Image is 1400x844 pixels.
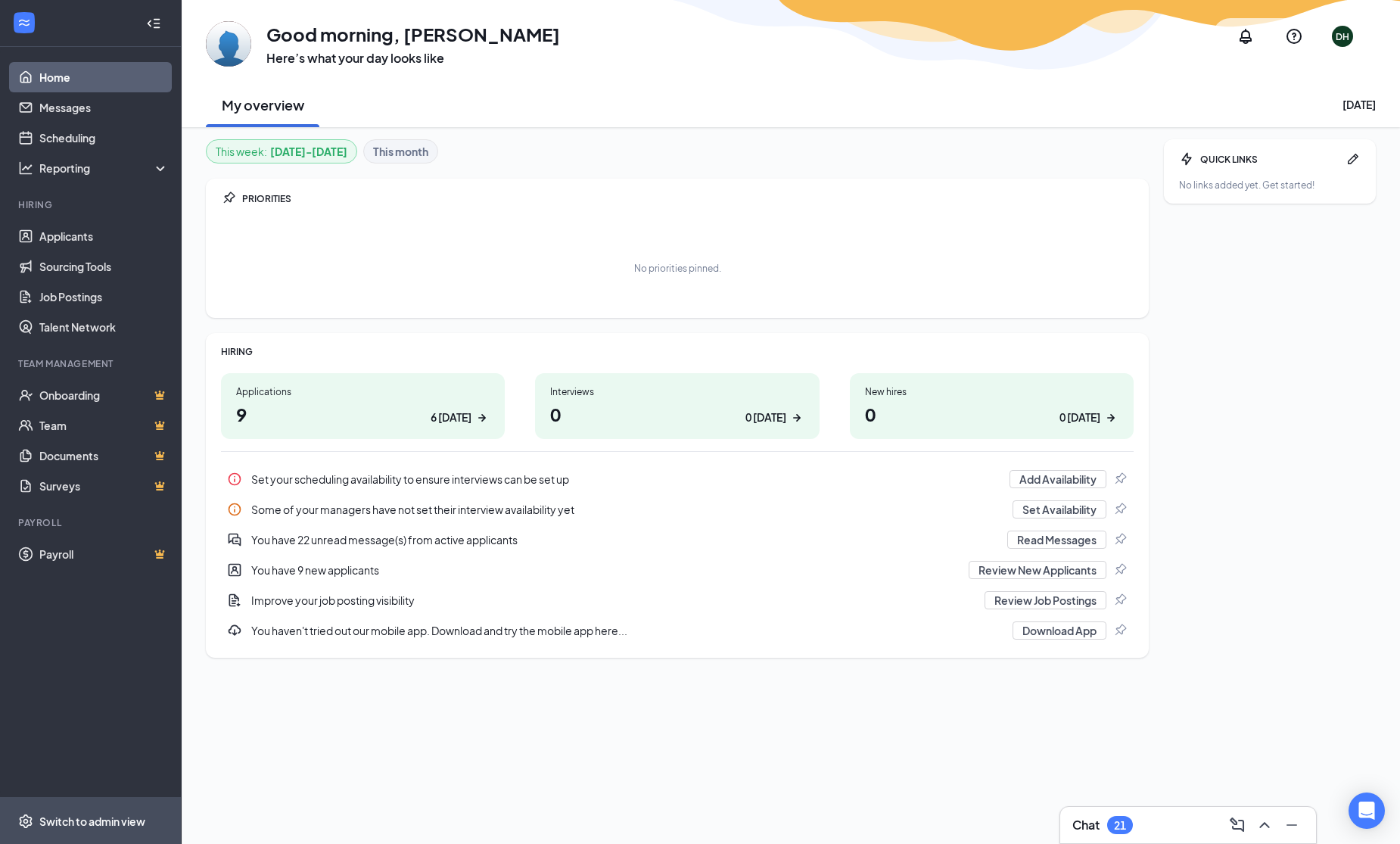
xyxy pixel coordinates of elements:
[221,555,1134,585] div: You have 9 new applicants
[227,502,242,517] svg: Info
[39,282,169,312] a: Job Postings
[550,385,804,398] div: Interviews
[1112,562,1128,578] svg: Pin
[1255,816,1274,834] svg: ChevronUp
[221,585,1134,615] div: Improve your job posting visibility
[1179,179,1361,192] div: No links added yet. Get started!
[242,192,1134,205] div: PRIORITIES
[17,15,32,30] svg: WorkstreamLogo
[969,561,1106,579] button: Review New Applicants
[221,525,1134,555] div: You have 22 unread message(s) from active applicants
[1200,153,1339,166] div: QUICK LINKS
[221,615,1134,646] div: You haven't tried out our mobile app. Download and try the mobile app here...
[251,502,1003,517] div: Some of your managers have not set their interview availability yet
[236,401,490,427] h1: 9
[1007,531,1106,549] button: Read Messages
[745,410,786,425] div: 0 [DATE]
[1237,27,1255,45] svg: Notifications
[865,385,1118,398] div: New hires
[222,95,304,114] h2: My overview
[1283,816,1301,834] svg: Minimize
[1280,813,1304,837] button: Minimize
[39,380,169,410] a: OnboardingCrown
[1112,532,1128,547] svg: Pin
[221,525,1134,555] a: DoubleChatActiveYou have 22 unread message(s) from active applicantsRead MessagesPin
[1228,816,1246,834] svg: ComposeMessage
[1013,621,1106,640] button: Download App
[39,410,169,441] a: TeamCrown
[39,251,169,282] a: Sourcing Tools
[221,464,1134,494] a: InfoSet your scheduling availability to ensure interviews can be set upAdd AvailabilityPin
[865,401,1118,427] h1: 0
[1346,151,1361,167] svg: Pen
[227,623,242,638] svg: Download
[39,441,169,471] a: DocumentsCrown
[236,385,490,398] div: Applications
[221,615,1134,646] a: DownloadYou haven't tried out our mobile app. Download and try the mobile app here...Download AppPin
[1059,410,1100,425] div: 0 [DATE]
[1342,97,1376,112] div: [DATE]
[18,198,166,211] div: Hiring
[270,143,347,160] b: [DATE] - [DATE]
[39,539,169,569] a: PayrollCrown
[221,191,236,206] svg: Pin
[634,262,721,275] div: No priorities pinned.
[1336,30,1349,43] div: DH
[39,471,169,501] a: SurveysCrown
[18,516,166,529] div: Payroll
[221,494,1134,525] div: Some of your managers have not set their interview availability yet
[251,593,975,608] div: Improve your job posting visibility
[39,62,169,92] a: Home
[1112,593,1128,608] svg: Pin
[550,401,804,427] h1: 0
[474,410,490,425] svg: ArrowRight
[850,373,1134,439] a: New hires00 [DATE]ArrowRight
[221,585,1134,615] a: DocumentAddImprove your job posting visibilityReview Job PostingsPin
[39,814,145,829] div: Switch to admin view
[221,464,1134,494] div: Set your scheduling availability to ensure interviews can be set up
[146,16,161,31] svg: Collapse
[1112,502,1128,517] svg: Pin
[266,21,560,47] h1: Good morning, [PERSON_NAME]
[251,562,960,578] div: You have 9 new applicants
[251,532,998,547] div: You have 22 unread message(s) from active applicants
[39,221,169,251] a: Applicants
[39,312,169,342] a: Talent Network
[431,410,471,425] div: 6 [DATE]
[985,591,1106,609] button: Review Job Postings
[1112,623,1128,638] svg: Pin
[227,472,242,487] svg: Info
[1112,472,1128,487] svg: Pin
[18,814,33,829] svg: Settings
[18,357,166,370] div: Team Management
[1010,470,1106,488] button: Add Availability
[18,160,33,176] svg: Analysis
[221,345,1134,358] div: HIRING
[1179,151,1194,167] svg: Bolt
[39,92,169,123] a: Messages
[251,472,1000,487] div: Set your scheduling availability to ensure interviews can be set up
[535,373,819,439] a: Interviews00 [DATE]ArrowRight
[221,494,1134,525] a: InfoSome of your managers have not set their interview availability yetSet AvailabilityPin
[789,410,804,425] svg: ArrowRight
[1285,27,1303,45] svg: QuestionInfo
[1252,813,1277,837] button: ChevronUp
[1349,793,1385,829] div: Open Intercom Messenger
[1225,813,1249,837] button: ComposeMessage
[227,532,242,547] svg: DoubleChatActive
[1013,500,1106,519] button: Set Availability
[227,593,242,608] svg: DocumentAdd
[251,623,1003,638] div: You haven't tried out our mobile app. Download and try the mobile app here...
[39,160,170,176] div: Reporting
[216,143,347,160] div: This week :
[206,21,251,67] img: David Harrison
[373,143,428,160] b: This month
[1072,817,1100,833] h3: Chat
[1114,819,1126,832] div: 21
[227,562,242,578] svg: UserEntity
[266,50,560,67] h3: Here’s what your day looks like
[221,373,505,439] a: Applications96 [DATE]ArrowRight
[221,555,1134,585] a: UserEntityYou have 9 new applicantsReview New ApplicantsPin
[39,123,169,153] a: Scheduling
[1103,410,1118,425] svg: ArrowRight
